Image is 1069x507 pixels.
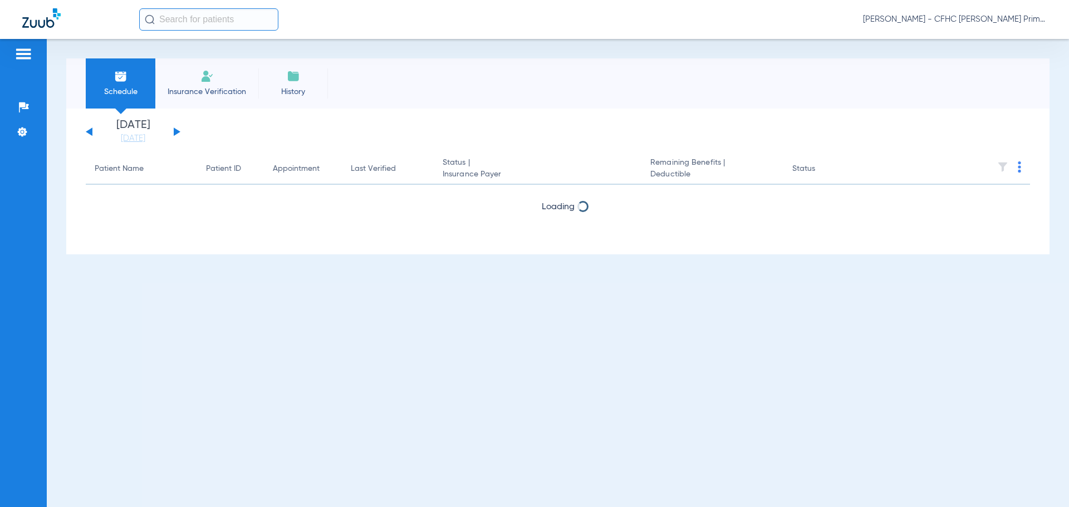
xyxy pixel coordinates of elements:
[650,169,774,180] span: Deductible
[95,163,188,175] div: Patient Name
[206,163,241,175] div: Patient ID
[14,47,32,61] img: hamburger-icon
[206,163,255,175] div: Patient ID
[1018,161,1021,173] img: group-dot-blue.svg
[164,86,250,97] span: Insurance Verification
[997,161,1008,173] img: filter.svg
[273,163,333,175] div: Appointment
[145,14,155,24] img: Search Icon
[100,133,166,144] a: [DATE]
[434,154,641,185] th: Status |
[287,70,300,83] img: History
[542,203,575,211] span: Loading
[22,8,61,28] img: Zuub Logo
[200,70,214,83] img: Manual Insurance Verification
[443,169,632,180] span: Insurance Payer
[273,163,320,175] div: Appointment
[95,163,144,175] div: Patient Name
[94,86,147,97] span: Schedule
[114,70,128,83] img: Schedule
[863,14,1047,25] span: [PERSON_NAME] - CFHC [PERSON_NAME] Primary Care Dental
[783,154,859,185] th: Status
[641,154,783,185] th: Remaining Benefits |
[100,120,166,144] li: [DATE]
[351,163,396,175] div: Last Verified
[267,86,320,97] span: History
[351,163,425,175] div: Last Verified
[139,8,278,31] input: Search for patients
